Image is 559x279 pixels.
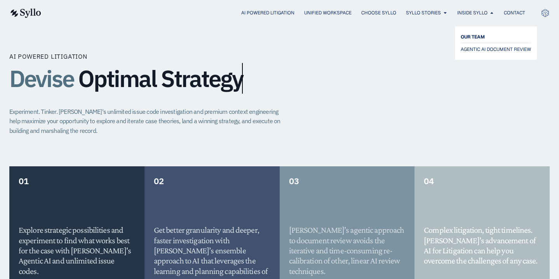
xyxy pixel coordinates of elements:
img: syllo [9,9,41,18]
h5: Explore strategic possibilities and experiment to find what works best for the case with [PERSON_... [19,225,135,276]
div: Menu Toggle [57,9,525,17]
span: Devise [9,63,74,94]
a: Contact [504,9,525,16]
span: Optimal Strategy [78,66,243,91]
span: 01 [19,175,29,187]
span: OUR TEAM [461,32,485,42]
h5: [PERSON_NAME]’s agentic approach to document review avoids the iterative and time-consuming re-ca... [289,225,406,276]
span: 03 [289,175,299,187]
a: Inside Syllo [457,9,488,16]
nav: Menu [57,9,525,17]
a: AGENTIC AI DOCUMENT REVIEW [461,45,531,54]
a: Unified Workspace [304,9,352,16]
span: 04 [424,175,434,187]
a: Syllo Stories [406,9,441,16]
p: Experiment. Tinker. [PERSON_NAME]'s unlimited issue code investigation and premium context engine... [9,107,287,136]
a: OUR TEAM [461,32,531,42]
span: 02 [154,175,164,187]
h5: Complex litigation, tight timelines. [PERSON_NAME]’s advancement of AI for Litigation can help yo... [424,225,540,266]
a: Choose Syllo [361,9,396,16]
a: AI Powered Litigation [241,9,294,16]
